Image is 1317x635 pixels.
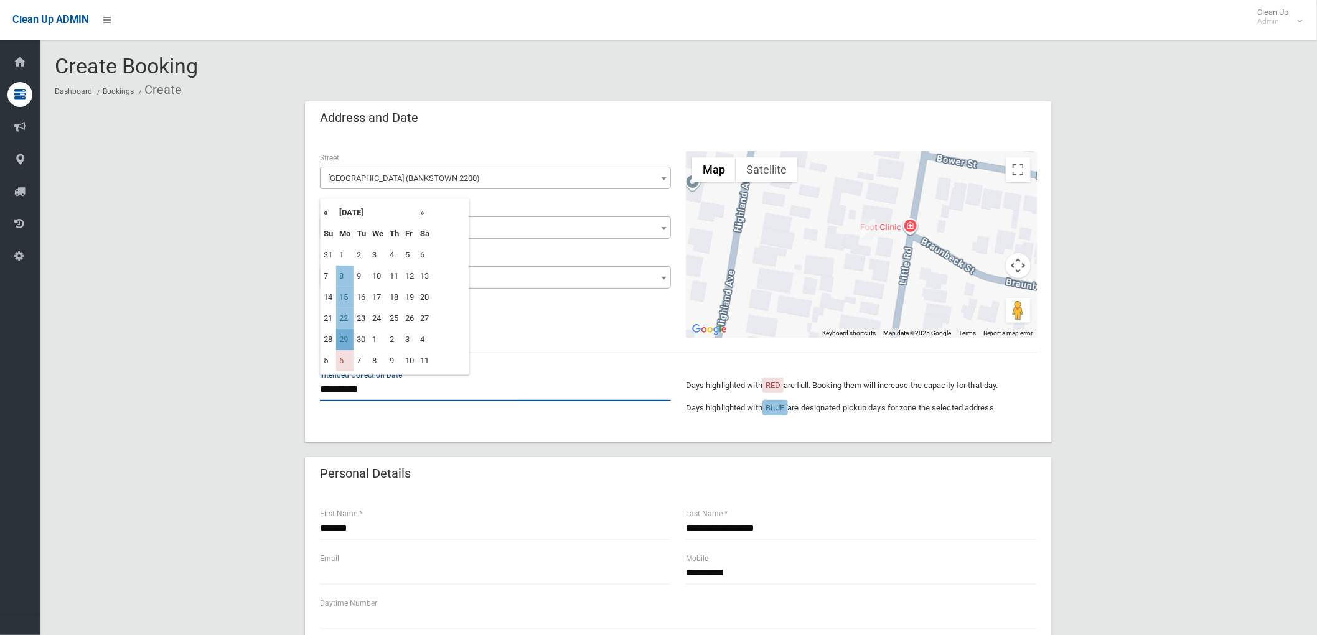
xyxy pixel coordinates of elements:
td: 18 [387,287,402,308]
span: Little Road (BANKSTOWN 2200) [320,167,671,189]
button: Show street map [692,157,736,182]
td: 21 [321,308,336,329]
td: 7 [354,350,369,371]
td: 1 [336,244,354,266]
td: 10 [402,350,417,371]
th: We [369,223,387,244]
td: 3 [402,329,417,350]
button: Map camera controls [1006,253,1031,278]
span: BLUE [766,403,784,412]
td: 13 [417,266,433,287]
td: 2 [387,329,402,350]
th: Sa [417,223,433,244]
th: Fr [402,223,417,244]
td: 29 [336,329,354,350]
td: 7 [321,266,336,287]
td: 20 [417,287,433,308]
td: 6 [417,244,433,266]
span: 48 [320,216,671,239]
th: « [321,202,336,223]
td: 9 [354,266,369,287]
td: 28 [321,329,336,350]
a: Dashboard [55,87,92,96]
td: 8 [369,350,387,371]
a: Report a map error [983,330,1033,336]
td: 25 [387,308,402,329]
td: 2 [354,244,369,266]
button: Show satellite imagery [736,157,797,182]
li: Create [136,78,182,101]
span: Clean Up ADMIN [12,14,88,25]
p: Days highlighted with are full. Booking them will increase the capacity for that day. [686,378,1037,393]
td: 4 [417,329,433,350]
span: 4 [323,269,668,287]
td: 12 [402,266,417,287]
span: 4 [320,266,671,289]
span: Create Booking [55,53,198,78]
td: 22 [336,308,354,329]
td: 5 [402,244,417,266]
th: Th [387,223,402,244]
td: 31 [321,244,336,266]
span: Little Road (BANKSTOWN 2200) [323,170,668,187]
td: 9 [387,350,402,371]
td: 10 [369,266,387,287]
td: 16 [354,287,369,308]
td: 24 [369,308,387,329]
header: Personal Details [305,461,426,486]
td: 14 [321,287,336,308]
td: 17 [369,287,387,308]
td: 4 [387,244,402,266]
td: 15 [336,287,354,308]
span: Clean Up [1252,7,1301,26]
span: RED [766,381,780,390]
td: 19 [402,287,417,308]
button: Keyboard shortcuts [822,329,876,338]
td: 6 [336,350,354,371]
a: Open this area in Google Maps (opens a new window) [689,322,730,338]
td: 8 [336,266,354,287]
td: 3 [369,244,387,266]
button: Drag Pegman onto the map to open Street View [1006,298,1031,323]
td: 5 [321,350,336,371]
td: 11 [387,266,402,287]
td: 27 [417,308,433,329]
th: Tu [354,223,369,244]
th: Su [321,223,336,244]
td: 11 [417,350,433,371]
td: 1 [369,329,387,350]
td: 26 [402,308,417,329]
th: » [417,202,433,223]
th: [DATE] [336,202,417,223]
span: 48 [323,220,668,237]
td: 30 [354,329,369,350]
header: Address and Date [305,106,433,130]
img: Google [689,322,730,338]
span: Map data ©2025 Google [883,330,951,336]
a: Terms (opens in new tab) [958,330,976,336]
small: Admin [1258,17,1289,26]
td: 23 [354,308,369,329]
a: Bookings [103,87,134,96]
div: 4/48 Little Road, BANKSTOWN NSW 2200 [861,219,876,240]
p: Days highlighted with are designated pickup days for zone the selected address. [686,401,1037,415]
button: Toggle fullscreen view [1006,157,1031,182]
th: Mo [336,223,354,244]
